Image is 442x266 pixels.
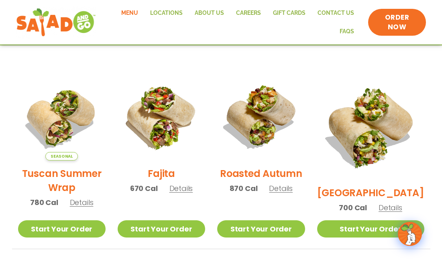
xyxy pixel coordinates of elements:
span: Details [379,203,402,213]
a: Contact Us [312,4,360,22]
a: Start Your Order [118,220,205,238]
a: Start Your Order [217,220,305,238]
a: GIFT CARDS [267,4,312,22]
span: 780 Cal [30,197,58,208]
span: 700 Cal [339,202,367,213]
span: 670 Cal [130,183,158,194]
a: Careers [230,4,267,22]
a: Locations [144,4,189,22]
span: Details [269,183,293,193]
span: 870 Cal [230,183,258,194]
nav: Menu [104,4,360,41]
img: Product photo for Fajita Wrap [118,73,205,160]
span: Details [169,183,193,193]
h2: [GEOGRAPHIC_DATA] [317,186,424,200]
span: Seasonal [45,152,78,160]
span: ORDER NOW [376,13,418,32]
a: ORDER NOW [368,9,426,36]
img: new-SAG-logo-768×292 [16,6,96,39]
h2: Roasted Autumn [220,167,302,181]
img: Product photo for Tuscan Summer Wrap [18,73,106,160]
span: Details [70,197,94,207]
h2: Tuscan Summer Wrap [18,167,106,195]
img: Product photo for BBQ Ranch Wrap [317,73,424,180]
a: Menu [115,4,144,22]
img: wpChatIcon [399,223,421,245]
a: FAQs [334,22,360,41]
img: Product photo for Roasted Autumn Wrap [217,73,305,160]
a: Start Your Order [18,220,106,238]
a: About Us [189,4,230,22]
a: Start Your Order [317,220,424,238]
h2: Fajita [148,167,175,181]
